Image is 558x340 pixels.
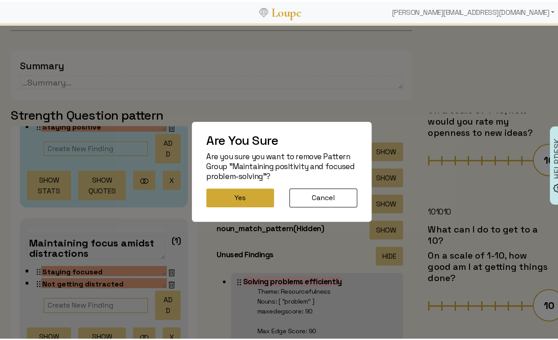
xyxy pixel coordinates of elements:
[268,3,304,19] a: Loupe
[259,6,268,15] img: Loupe Logo
[206,187,274,206] button: Yes
[206,150,357,179] p: Are you sure you want to remove Pattern Group "Maintaining positivity and focused problem-solving"?
[289,187,357,206] button: Cancel
[388,2,558,20] div: [PERSON_NAME][EMAIL_ADDRESS][DOMAIN_NAME]
[206,131,357,146] h2: Are You Sure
